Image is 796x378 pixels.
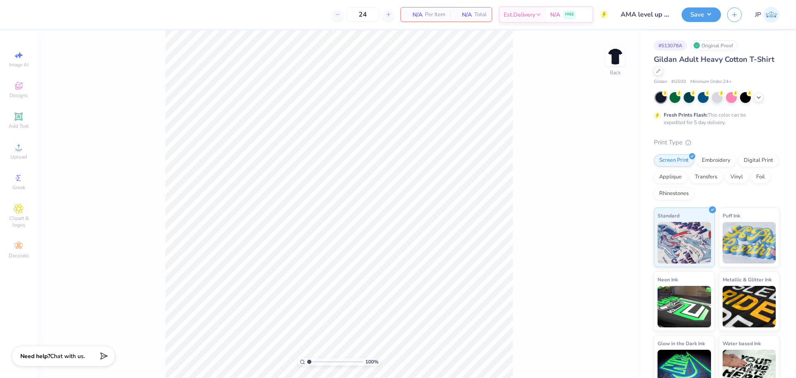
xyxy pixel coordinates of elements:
div: Original Proof [691,40,738,51]
img: Puff Ink [723,222,776,263]
strong: Fresh Prints Flash: [664,112,708,118]
span: Upload [10,154,27,160]
div: This color can be expedited for 5 day delivery. [664,111,766,126]
span: 100 % [365,358,379,366]
button: Save [682,7,721,22]
span: N/A [550,10,560,19]
strong: Need help? [20,352,50,360]
span: Water based Ink [723,339,761,348]
span: Greek [12,184,25,191]
div: Back [610,69,621,76]
img: Neon Ink [658,286,711,327]
span: Gildan Adult Heavy Cotton T-Shirt [654,54,774,64]
span: N/A [455,10,472,19]
span: Clipart & logos [4,215,33,228]
span: Add Text [9,123,29,129]
span: Metallic & Glitter Ink [723,275,772,284]
div: Applique [654,171,687,183]
span: Gildan [654,78,667,85]
span: Glow in the Dark Ink [658,339,705,348]
span: Est. Delivery [504,10,535,19]
div: Screen Print [654,154,694,167]
div: Rhinestones [654,188,694,200]
span: Puff Ink [723,211,740,220]
img: Back [607,48,624,65]
span: Neon Ink [658,275,678,284]
a: JP [755,7,779,23]
span: Decorate [9,252,29,259]
div: Vinyl [725,171,748,183]
span: Designs [10,92,28,99]
img: Metallic & Glitter Ink [723,286,776,327]
span: # G500 [671,78,686,85]
div: Digital Print [738,154,779,167]
span: Minimum Order: 24 + [690,78,732,85]
div: Print Type [654,138,779,147]
span: Chat with us. [50,352,85,360]
span: Image AI [9,61,29,68]
span: FREE [565,12,574,17]
div: Embroidery [696,154,736,167]
div: Transfers [689,171,723,183]
span: Standard [658,211,680,220]
input: Untitled Design [614,6,675,23]
img: Standard [658,222,711,263]
span: N/A [406,10,422,19]
img: John Paul Torres [763,7,779,23]
span: Total [474,10,487,19]
div: # 513078A [654,40,687,51]
span: Per Item [425,10,445,19]
input: – – [347,7,379,22]
span: JP [755,10,761,20]
div: Foil [751,171,770,183]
